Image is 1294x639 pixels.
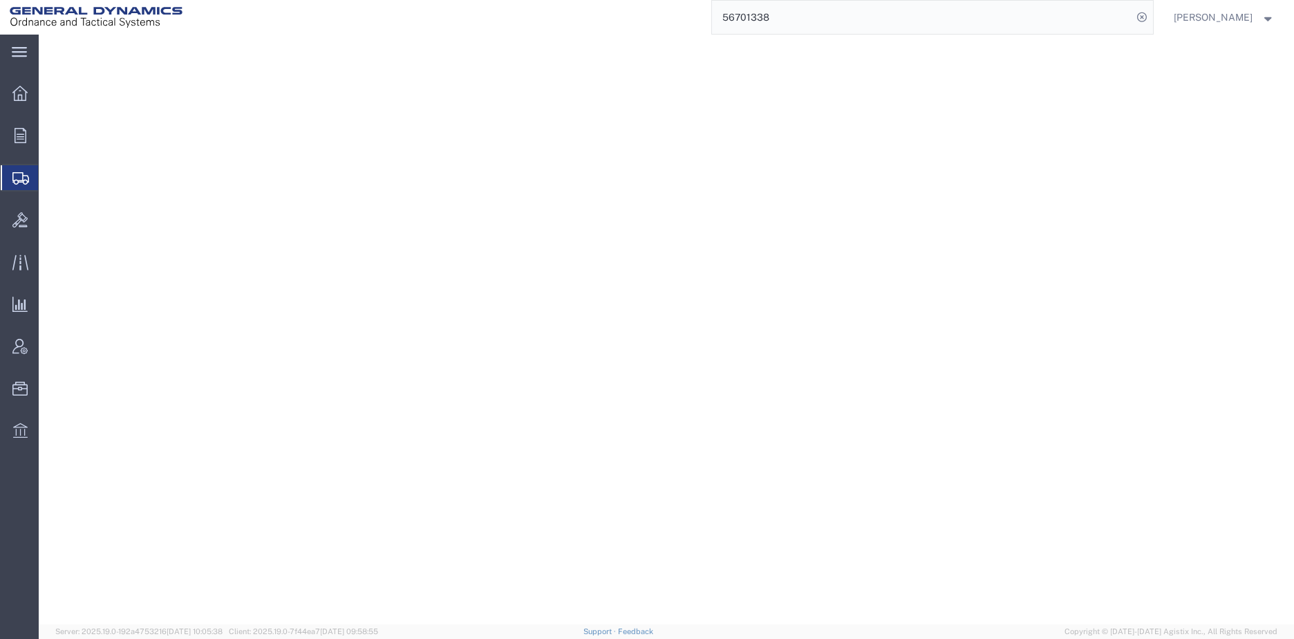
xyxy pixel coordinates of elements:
[583,627,618,636] a: Support
[229,627,378,636] span: Client: 2025.19.0-7f44ea7
[1065,626,1277,638] span: Copyright © [DATE]-[DATE] Agistix Inc., All Rights Reserved
[712,1,1132,34] input: Search for shipment number, reference number
[10,7,182,28] img: logo
[1174,10,1253,25] span: Russell Borum
[167,627,223,636] span: [DATE] 10:05:38
[618,627,653,636] a: Feedback
[1173,9,1275,26] button: [PERSON_NAME]
[39,35,1294,624] iframe: FS Legacy Container
[320,627,378,636] span: [DATE] 09:58:55
[55,627,223,636] span: Server: 2025.19.0-192a4753216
